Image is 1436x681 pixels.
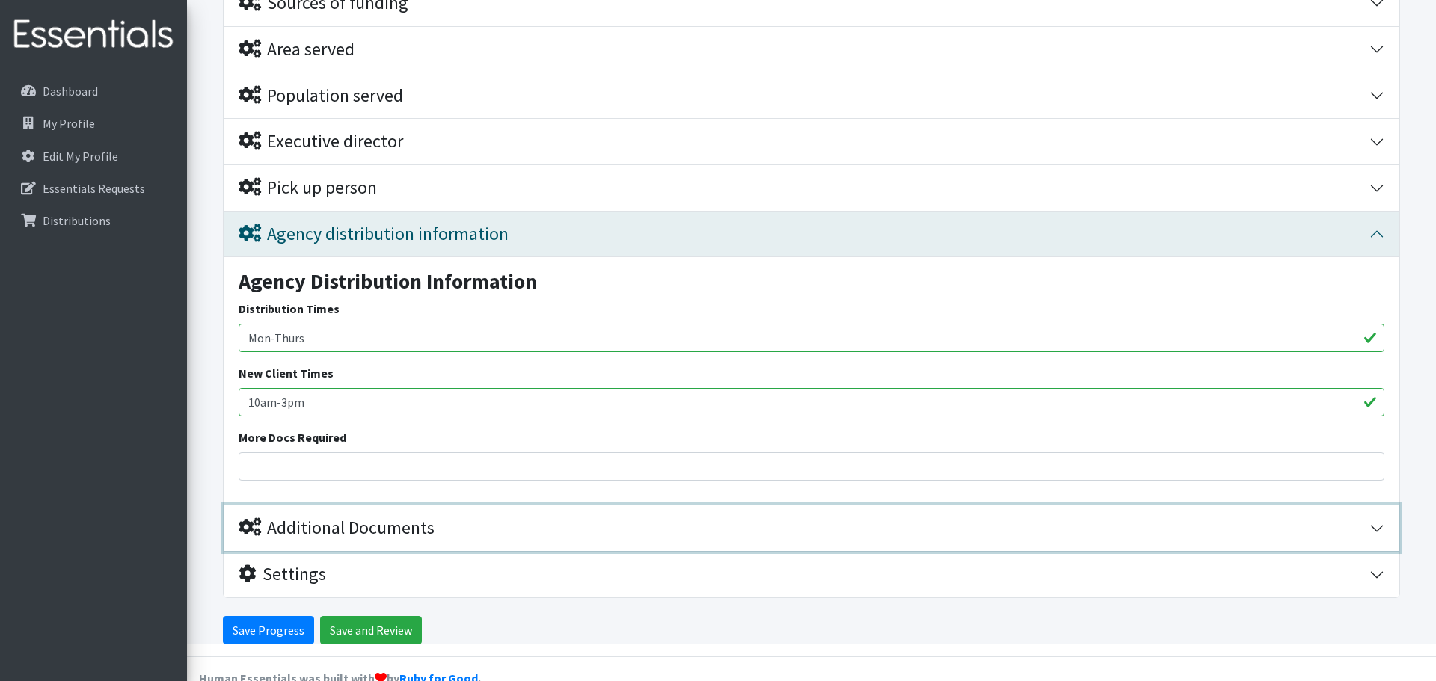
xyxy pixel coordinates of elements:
p: Edit My Profile [43,149,118,164]
a: Edit My Profile [6,141,181,171]
div: Area served [239,39,355,61]
p: Essentials Requests [43,181,145,196]
label: Distribution Times [239,300,340,318]
button: Settings [224,552,1399,597]
img: HumanEssentials [6,10,181,60]
div: Pick up person [239,177,377,199]
label: More Docs Required [239,428,346,446]
label: New Client Times [239,364,334,382]
input: Save and Review [320,616,422,644]
a: Distributions [6,206,181,235]
button: Area served [224,27,1399,73]
div: Population served [239,85,403,107]
button: Agency distribution information [224,212,1399,257]
div: Additional Documents [239,517,435,539]
button: Executive director [224,119,1399,164]
p: My Profile [43,116,95,131]
button: Pick up person [224,165,1399,211]
p: Dashboard [43,84,98,99]
button: Population served [224,73,1399,119]
a: Essentials Requests [6,173,181,203]
p: Distributions [43,213,111,228]
div: Executive director [239,131,403,152]
input: Save Progress [223,616,314,644]
div: Agency distribution information [239,224,509,245]
button: Additional Documents [224,505,1399,551]
strong: Agency Distribution Information [239,268,537,295]
a: Dashboard [6,76,181,106]
div: Settings [239,564,326,585]
a: My Profile [6,108,181,138]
